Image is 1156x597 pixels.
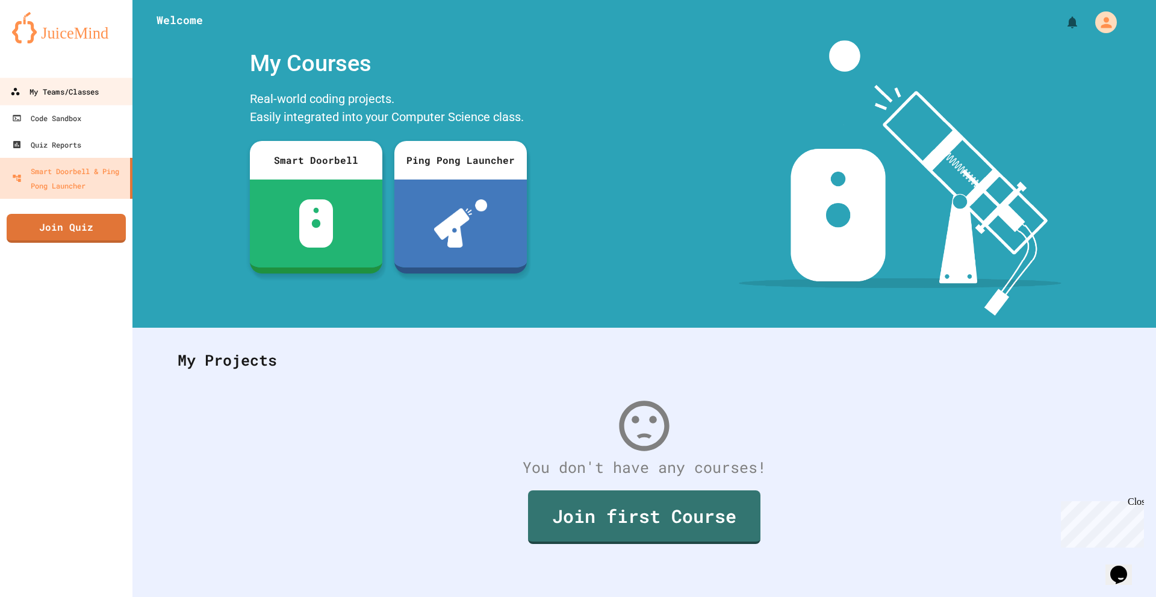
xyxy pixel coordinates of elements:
[12,164,125,193] div: Smart Doorbell & Ping Pong Launcher
[244,40,533,87] div: My Courses
[12,111,81,125] div: Code Sandbox
[299,199,334,248] img: sdb-white.svg
[1043,12,1083,33] div: My Notifications
[12,12,120,43] img: logo-orange.svg
[10,84,99,99] div: My Teams/Classes
[528,490,760,544] a: Join first Course
[434,199,488,248] img: ppl-with-ball.png
[244,87,533,132] div: Real-world coding projects. Easily integrated into your Computer Science class.
[1083,8,1120,36] div: My Account
[12,137,81,152] div: Quiz Reports
[394,141,527,180] div: Ping Pong Launcher
[1056,496,1144,548] iframe: chat widget
[1105,549,1144,585] iframe: chat widget
[166,456,1123,479] div: You don't have any courses!
[739,40,1061,316] img: banner-image-my-projects.png
[166,337,1123,384] div: My Projects
[7,214,126,243] a: Join Quiz
[5,5,83,77] div: Chat with us now!Close
[250,141,382,180] div: Smart Doorbell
